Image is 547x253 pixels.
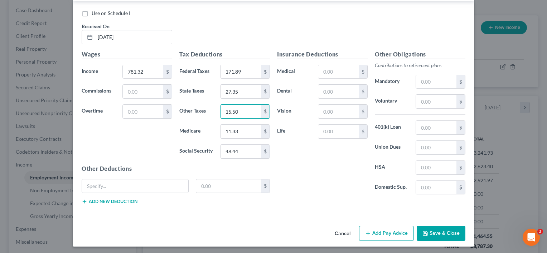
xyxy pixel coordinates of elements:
input: 0.00 [416,141,456,154]
input: 0.00 [416,181,456,194]
input: 0.00 [318,65,359,79]
label: HSA [371,160,412,175]
label: Dental [273,84,314,99]
input: 0.00 [221,65,261,79]
label: Medicare [176,124,217,139]
div: $ [261,65,270,79]
input: 0.00 [416,75,456,89]
span: Income [82,68,98,74]
h5: Wages [82,50,172,59]
input: 0.00 [318,85,359,98]
div: $ [261,85,270,98]
input: 0.00 [318,105,359,118]
div: $ [456,181,465,194]
button: Save & Close [417,226,465,241]
input: 0.00 [123,105,163,118]
input: 0.00 [221,125,261,138]
label: Voluntary [371,94,412,109]
input: 0.00 [416,95,456,108]
div: $ [359,65,367,79]
div: $ [163,105,172,118]
span: Received On [82,23,110,29]
input: 0.00 [196,179,261,193]
h5: Tax Deductions [179,50,270,59]
label: Union Dues [371,140,412,155]
label: Vision [273,104,314,119]
label: Mandatory [371,75,412,89]
label: State Taxes [176,84,217,99]
button: Cancel [329,227,356,241]
input: 0.00 [416,161,456,174]
label: Medical [273,65,314,79]
label: Social Security [176,144,217,159]
div: $ [261,105,270,118]
label: 401(k) Loan [371,120,412,135]
button: Add new deduction [82,199,137,204]
h5: Insurance Deductions [277,50,368,59]
div: $ [456,95,465,108]
div: $ [261,179,270,193]
div: $ [359,105,367,118]
label: Federal Taxes [176,65,217,79]
input: 0.00 [416,121,456,134]
span: Use on Schedule I [92,10,130,16]
div: $ [163,85,172,98]
label: Life [273,124,314,139]
div: $ [359,85,367,98]
label: Commissions [78,84,119,99]
h5: Other Obligations [375,50,465,59]
div: $ [456,75,465,89]
input: 0.00 [123,85,163,98]
label: Domestic Sup. [371,180,412,195]
div: $ [456,121,465,134]
iframe: Intercom live chat [523,229,540,246]
input: 0.00 [221,105,261,118]
input: 0.00 [221,85,261,98]
input: 0.00 [123,65,163,79]
input: MM/DD/YYYY [95,30,172,44]
div: $ [359,125,367,138]
input: 0.00 [318,125,359,138]
input: 0.00 [221,145,261,158]
label: Overtime [78,104,119,119]
button: Add Pay Advice [359,226,414,241]
div: $ [163,65,172,79]
h5: Other Deductions [82,164,270,173]
label: Other Taxes [176,104,217,119]
div: $ [456,161,465,174]
div: $ [261,145,270,158]
div: $ [261,125,270,138]
div: $ [456,141,465,154]
p: Contributions to retirement plans [375,62,465,69]
input: Specify... [82,179,188,193]
span: 3 [537,229,543,234]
